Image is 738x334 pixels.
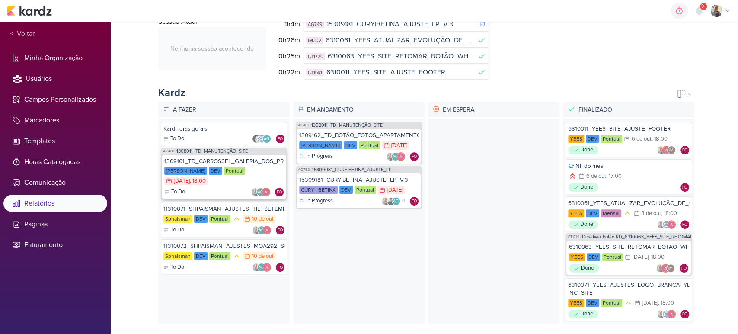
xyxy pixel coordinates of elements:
[306,69,324,76] div: CT1691
[623,209,632,218] div: Prioridade Média
[304,49,489,63] a: CT1720 6310063_YEES_SITE_RETOMAR_BOTÃO_WHATSAPP
[163,252,192,260] div: Sphaisman
[586,135,599,143] div: DEV
[163,242,284,250] div: 11310072_SHPAISMAN_AJUSTES_MOA292_SETEMBRO
[232,252,241,260] div: Prioridade Média
[312,167,391,172] a: 15309031_CURY|BETINA_AJUSTE_LP
[680,264,688,273] div: Fabio Oliveira
[682,148,687,153] p: FO
[258,190,263,195] p: AG
[162,149,175,154] span: AG481
[381,197,390,206] img: Iara Santos
[580,183,593,192] p: Done
[3,112,107,129] li: Marcadores
[259,266,264,270] p: AG
[299,132,419,139] div: 1309162_TD_BOTÃO_FOTOS_APARTAMENTO_E_LAZER
[3,153,107,170] li: Horas Catalogadas
[568,162,689,170] div: NF do mês
[666,264,675,273] div: Isabella Machado Guimarães
[278,19,304,29] div: 1h4m
[568,199,689,207] div: 6310061_YEES_ATUALIZAR_EVOLUÇÃO_DE_OBRAS_SETEMBRO
[580,220,593,229] p: Done
[586,209,599,217] div: DEV
[656,264,665,273] img: Iara Santos
[3,174,107,191] li: Comunicação
[633,254,649,260] div: [DATE]
[658,300,674,306] div: , 18:00
[410,152,419,161] div: Fabio Oliveira
[163,205,284,213] div: 11310071_SHPAISMAN_AJUSTES_TIE_SETEMBRO
[661,264,670,273] img: Alessandra Gomes
[662,220,671,229] img: Caroline Traven De Andrade
[680,310,689,318] div: Fabio Oliveira
[190,178,206,184] div: , 18:00
[586,173,606,179] div: 6 de out
[326,19,453,29] span: 15309181_CURY|BETINA_AJUSTE_LP_V.3
[412,199,417,204] p: FO
[278,67,304,77] div: 0h22m
[601,299,622,307] div: Pontual
[682,312,687,317] p: FO
[606,173,622,179] div: , 17:00
[262,263,271,272] img: Alessandra Gomes
[10,29,13,39] span: <
[587,253,600,261] div: DEV
[392,197,400,206] div: Aline Gimenez Graciano
[176,149,248,154] a: 1308011_TD_MANUTENÇÃO_SITE
[580,146,593,154] p: Done
[3,132,107,150] li: Templates
[232,215,241,223] div: Prioridade Média
[580,310,593,318] p: Done
[568,281,689,297] div: 6310071_YEES_AJUSTES_LOGO_BRANCA_YEES INC_SITE
[386,152,395,161] img: Iara Santos
[393,199,399,204] p: AG
[582,234,737,239] a: Desativar botão RD_6310063_YEES_SITE_RETOMAR_BOTÃO_WHATSAPP
[682,186,687,190] p: FO
[297,167,310,172] span: AG752
[278,228,283,233] p: FO
[306,53,325,60] div: CT1720
[652,136,668,142] div: , 18:00
[410,197,419,206] div: Fabio Oliveira
[624,299,633,307] div: Prioridade Média
[387,197,395,206] img: Levy Pessoa
[252,226,261,234] img: Iara Santos
[252,263,261,272] img: Iara Santos
[682,223,687,227] p: FO
[304,33,489,47] a: IM302 6310061_YEES_ATUALIZAR_EVOLUÇÃO_DE_OBRAS_SETEMBRO
[252,135,261,143] img: Renata Brandão
[568,299,584,307] div: YEES
[396,152,405,161] img: Alessandra Gomes
[569,243,688,251] div: 6310063_YEES_SITE_RETOMAR_BOTÃO_WHATSAPP
[657,220,665,229] img: Iara Santos
[161,122,287,146] a: Kard horas gerais To Do AG FO
[262,226,271,234] img: Alessandra Gomes
[278,137,283,141] p: FO
[311,123,383,128] a: 1308011_TD_MANUTENÇÃO_SITE
[276,226,284,234] div: Fabio Oliveira
[565,196,692,231] a: 6310061_YEES_ATUALIZAR_EVOLUÇÃO_DE_OBRAS_SETEMBRO YEES DEV Mensal 8 de out , 18:00 Done FO
[297,123,310,128] span: AG481
[162,155,286,199] a: 1309161_TD_CARROSSEL_GALERIA_DOS_PRODUTOS [PERSON_NAME] DEV Pontual [DATE] , 18:00 To Do AG FO
[278,51,304,61] div: 0h25m
[565,159,692,194] a: NF do mês 6 de out , 17:00 Done FO
[278,266,283,270] p: FO
[568,125,689,133] div: 6310011_YEES_SITE_AJUSTE_FOOTER
[568,209,584,217] div: YEES
[641,211,661,216] div: 8 de out
[299,141,342,149] div: [PERSON_NAME]
[278,35,304,45] div: 0h26m
[3,195,107,212] li: Relatórios
[344,141,357,149] div: DEV
[171,103,287,116] p: A Fazer
[158,86,185,100] div: Kardz
[13,29,35,39] span: Voltar
[680,220,689,229] div: Fabio Oliveira
[649,254,665,260] div: , 18:00
[262,188,270,196] img: Alessandra Gomes
[667,220,676,229] img: Alessandra Gomes
[170,226,184,234] p: To Do
[667,310,676,318] img: Alessandra Gomes
[387,187,403,193] div: [DATE]
[252,216,274,222] div: 10 de out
